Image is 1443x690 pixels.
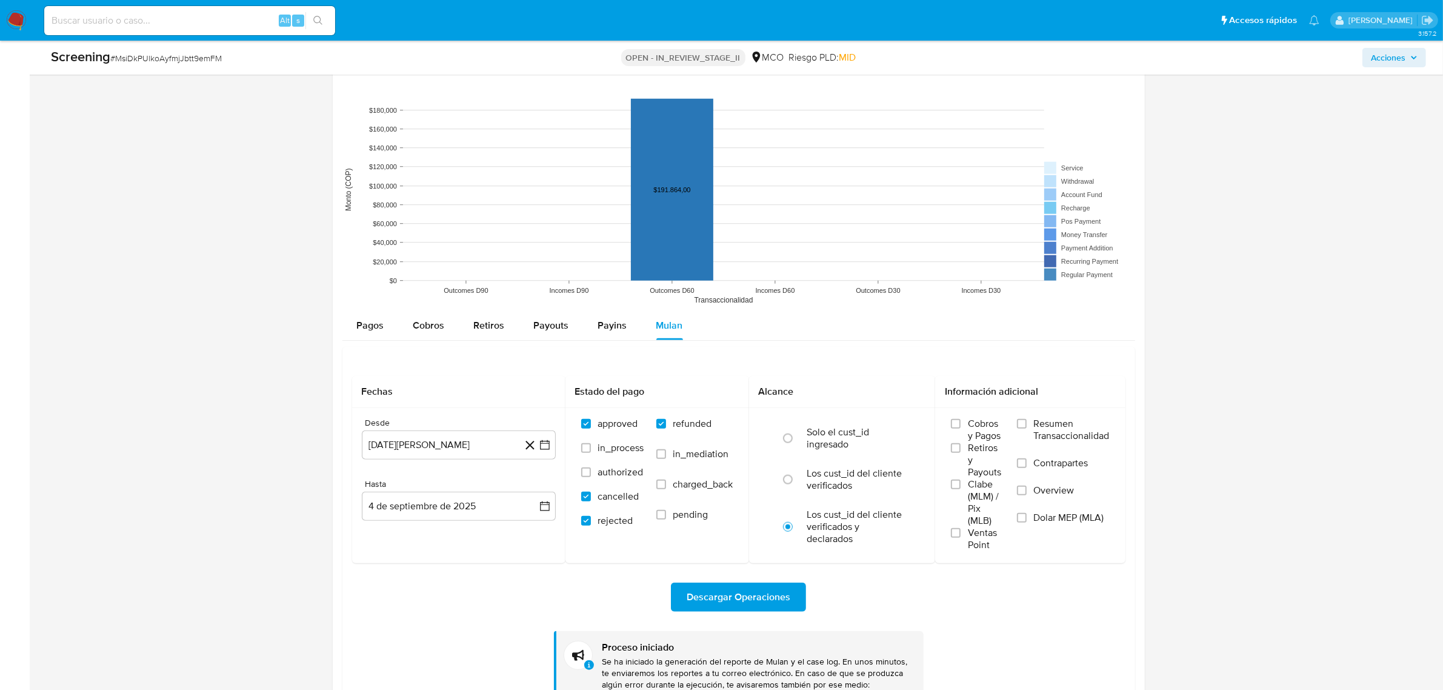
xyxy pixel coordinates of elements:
[44,13,335,28] input: Buscar usuario o caso...
[750,51,784,64] div: MCO
[1371,48,1405,67] span: Acciones
[1309,15,1319,25] a: Notificaciones
[839,50,856,64] span: MID
[1229,14,1297,27] span: Accesos rápidos
[1421,14,1434,27] a: Salir
[1418,28,1437,38] span: 3.157.2
[110,52,222,64] span: # MsiDkPUlkoAyfmjJbtt9emFM
[1348,15,1417,26] p: juan.montanobonaga@mercadolibre.com.co
[1362,48,1426,67] button: Acciones
[305,12,330,29] button: search-icon
[621,49,745,66] p: OPEN - IN_REVIEW_STAGE_II
[789,51,856,64] span: Riesgo PLD:
[280,15,290,26] span: Alt
[296,15,300,26] span: s
[51,47,110,66] b: Screening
